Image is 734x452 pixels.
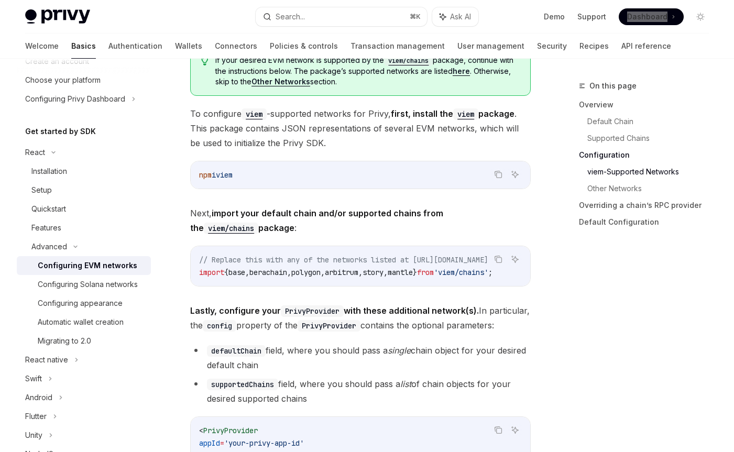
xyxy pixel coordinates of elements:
[38,297,123,310] div: Configuring appearance
[692,8,709,25] button: Toggle dark mode
[31,240,67,253] div: Advanced
[453,108,478,119] a: viem
[204,223,258,233] a: viem/chains
[212,170,216,180] span: i
[627,12,667,22] span: Dashboard
[199,255,488,264] span: // Replace this with any of the networks listed at [URL][DOMAIN_NAME]
[31,184,52,196] div: Setup
[199,438,220,448] span: appId
[71,34,96,59] a: Basics
[384,56,433,64] a: viem/chains
[621,34,671,59] a: API reference
[31,203,66,215] div: Quickstart
[391,108,514,119] strong: first, install the package
[384,268,388,277] span: ,
[25,391,52,404] div: Android
[38,259,137,272] div: Configuring EVM networks
[242,108,267,120] code: viem
[17,200,151,218] a: Quickstart
[207,379,278,390] code: supportedChains
[25,9,90,24] img: light logo
[508,252,522,266] button: Ask AI
[400,379,411,389] em: list
[17,71,151,90] a: Choose your platform
[17,294,151,313] a: Configuring appearance
[190,106,531,150] span: To configure -supported networks for Privy, . This package contains JSON representations of sever...
[190,305,479,316] strong: Lastly, configure your with these additional network(s).
[450,12,471,22] span: Ask AI
[38,278,138,291] div: Configuring Solana networks
[291,268,321,277] span: polygon
[228,268,245,277] span: base
[31,165,67,178] div: Installation
[488,268,492,277] span: ;
[270,34,338,59] a: Policies & controls
[587,113,717,130] a: Default Chain
[256,7,426,26] button: Search...⌘K
[190,206,531,235] span: Next, :
[17,275,151,294] a: Configuring Solana networks
[388,268,413,277] span: mantle
[453,67,470,76] a: here
[190,343,531,372] li: field, where you should pass a chain object for your desired default chain
[587,180,717,197] a: Other Networks
[537,34,567,59] a: Security
[31,222,61,234] div: Features
[17,332,151,350] a: Migrating to 2.0
[25,146,45,159] div: React
[224,438,304,448] span: 'your-privy-app-id'
[245,268,249,277] span: ,
[363,268,384,277] span: story
[108,34,162,59] a: Authentication
[508,168,522,181] button: Ask AI
[207,345,266,357] code: defaultChain
[321,268,325,277] span: ,
[579,214,717,230] a: Default Configuration
[175,34,202,59] a: Wallets
[577,12,606,22] a: Support
[25,74,101,86] div: Choose your platform
[358,268,363,277] span: ,
[589,80,637,92] span: On this page
[298,320,360,332] code: PrivyProvider
[220,438,224,448] span: =
[388,345,411,356] em: single
[204,223,258,234] code: viem/chains
[201,56,209,65] svg: Tip
[325,268,358,277] span: arbitrum
[38,316,124,328] div: Automatic wallet creation
[242,108,267,119] a: viem
[25,93,125,105] div: Configuring Privy Dashboard
[587,130,717,147] a: Supported Chains
[38,335,91,347] div: Migrating to 2.0
[215,55,520,87] span: If your desired EVM network is supported by the package, continue with the instructions below. Th...
[25,354,68,366] div: React native
[384,56,433,66] code: viem/chains
[17,181,151,200] a: Setup
[619,8,684,25] a: Dashboard
[491,168,505,181] button: Copy the contents from the code block
[25,125,96,138] h5: Get started by SDK
[199,426,203,435] span: <
[17,218,151,237] a: Features
[249,268,287,277] span: berachain
[25,410,47,423] div: Flutter
[544,12,565,22] a: Demo
[276,10,305,23] div: Search...
[216,170,233,180] span: viem
[251,77,310,86] strong: Other Networks
[17,162,151,181] a: Installation
[434,268,488,277] span: 'viem/chains'
[224,268,228,277] span: {
[199,268,224,277] span: import
[417,268,434,277] span: from
[190,303,531,333] span: In particular, the property of the contains the optional parameters:
[17,313,151,332] a: Automatic wallet creation
[579,96,717,113] a: Overview
[410,13,421,21] span: ⌘ K
[199,170,212,180] span: npm
[25,372,42,385] div: Swift
[579,197,717,214] a: Overriding a chain’s RPC provider
[17,256,151,275] a: Configuring EVM networks
[287,268,291,277] span: ,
